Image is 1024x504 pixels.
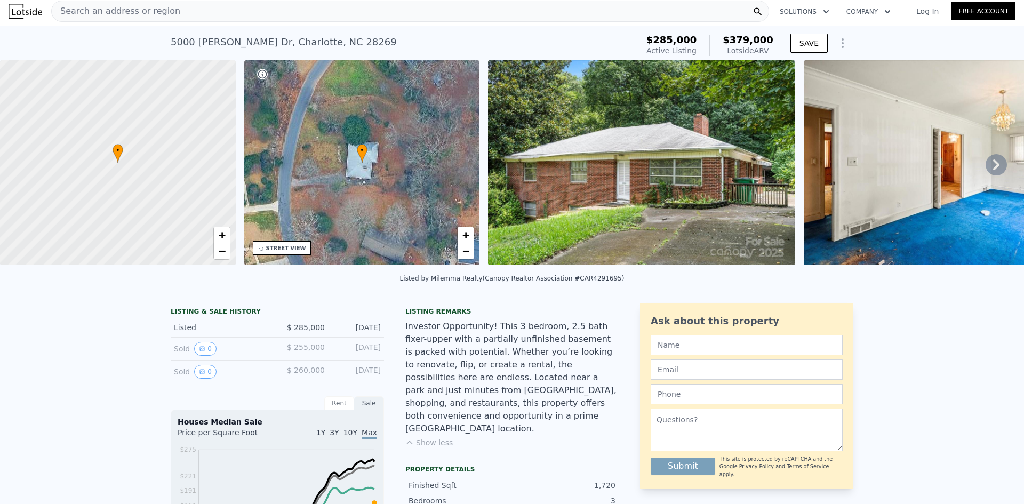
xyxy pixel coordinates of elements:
[357,144,367,163] div: •
[266,244,306,252] div: STREET VIEW
[405,465,619,474] div: Property details
[178,427,277,444] div: Price per Square Foot
[180,487,196,494] tspan: $191
[951,2,1015,20] a: Free Account
[214,227,230,243] a: Zoom in
[324,396,354,410] div: Rent
[458,227,474,243] a: Zoom in
[174,322,269,333] div: Listed
[787,463,829,469] a: Terms of Service
[171,307,384,318] div: LISTING & SALE HISTORY
[218,244,225,258] span: −
[458,243,474,259] a: Zoom out
[646,34,697,45] span: $285,000
[287,343,325,351] span: $ 255,000
[462,228,469,242] span: +
[174,342,269,356] div: Sold
[462,244,469,258] span: −
[400,275,625,282] div: Listed by Milemma Realty (Canopy Realtor Association #CAR4291695)
[287,366,325,374] span: $ 260,000
[651,384,843,404] input: Phone
[723,34,773,45] span: $379,000
[651,335,843,355] input: Name
[113,144,123,163] div: •
[362,428,377,439] span: Max
[405,320,619,435] div: Investor Opportunity! This 3 bedroom, 2.5 bath fixer-upper with a partially unfinished basement i...
[218,228,225,242] span: +
[178,417,377,427] div: Houses Median Sale
[409,480,512,491] div: Finished Sqft
[333,322,381,333] div: [DATE]
[723,45,773,56] div: Lotside ARV
[719,455,843,478] div: This site is protected by reCAPTCHA and the Google and apply.
[771,2,838,21] button: Solutions
[405,437,453,448] button: Show less
[354,396,384,410] div: Sale
[343,428,357,437] span: 10Y
[651,458,715,475] button: Submit
[9,4,42,19] img: Lotside
[333,365,381,379] div: [DATE]
[52,5,180,18] span: Search an address or region
[405,307,619,316] div: Listing remarks
[651,314,843,329] div: Ask about this property
[180,446,196,453] tspan: $275
[790,34,828,53] button: SAVE
[333,342,381,356] div: [DATE]
[113,146,123,155] span: •
[512,480,615,491] div: 1,720
[651,359,843,380] input: Email
[287,323,325,332] span: $ 285,000
[903,6,951,17] a: Log In
[316,428,325,437] span: 1Y
[646,46,697,55] span: Active Listing
[357,146,367,155] span: •
[488,60,795,265] img: Sale: 167498188 Parcel: 74052538
[739,463,774,469] a: Privacy Policy
[330,428,339,437] span: 3Y
[174,365,269,379] div: Sold
[838,2,899,21] button: Company
[214,243,230,259] a: Zoom out
[194,365,217,379] button: View historical data
[180,473,196,480] tspan: $221
[171,35,397,50] div: 5000 [PERSON_NAME] Dr , Charlotte , NC 28269
[832,33,853,54] button: Show Options
[194,342,217,356] button: View historical data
